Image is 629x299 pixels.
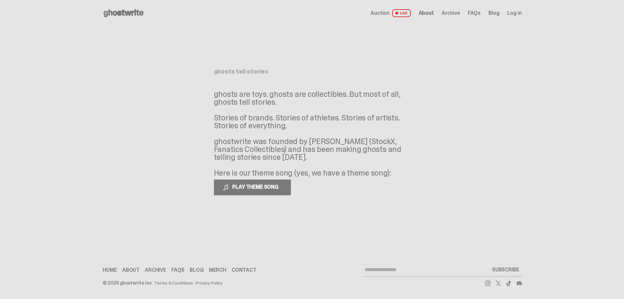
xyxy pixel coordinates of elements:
[190,267,203,273] a: Blog
[209,267,226,273] a: Merch
[196,281,222,285] a: Privacy Policy
[103,267,117,273] a: Home
[171,267,184,273] a: FAQs
[489,263,522,276] button: SUBSCRIBE
[214,180,291,195] button: PLAY THEME SONG
[419,11,434,16] a: About
[392,9,411,17] span: LIVE
[145,267,166,273] a: Archive
[371,11,390,16] span: Auction
[230,183,282,190] span: PLAY THEME SONG
[103,281,152,285] div: © 2025 ghostwrite inc
[154,281,193,285] a: Terms & Conditions
[214,69,410,75] h1: ghosts tell stories
[232,267,257,273] a: Contact
[468,11,481,16] a: FAQs
[122,267,140,273] a: About
[442,11,460,16] a: Archive
[507,11,522,16] a: Log in
[488,11,499,16] a: Blog
[214,90,410,177] p: ghosts are toys. ghosts are collectibles. But most of all, ghosts tell stories. Stories of brands...
[371,9,410,17] a: Auction LIVE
